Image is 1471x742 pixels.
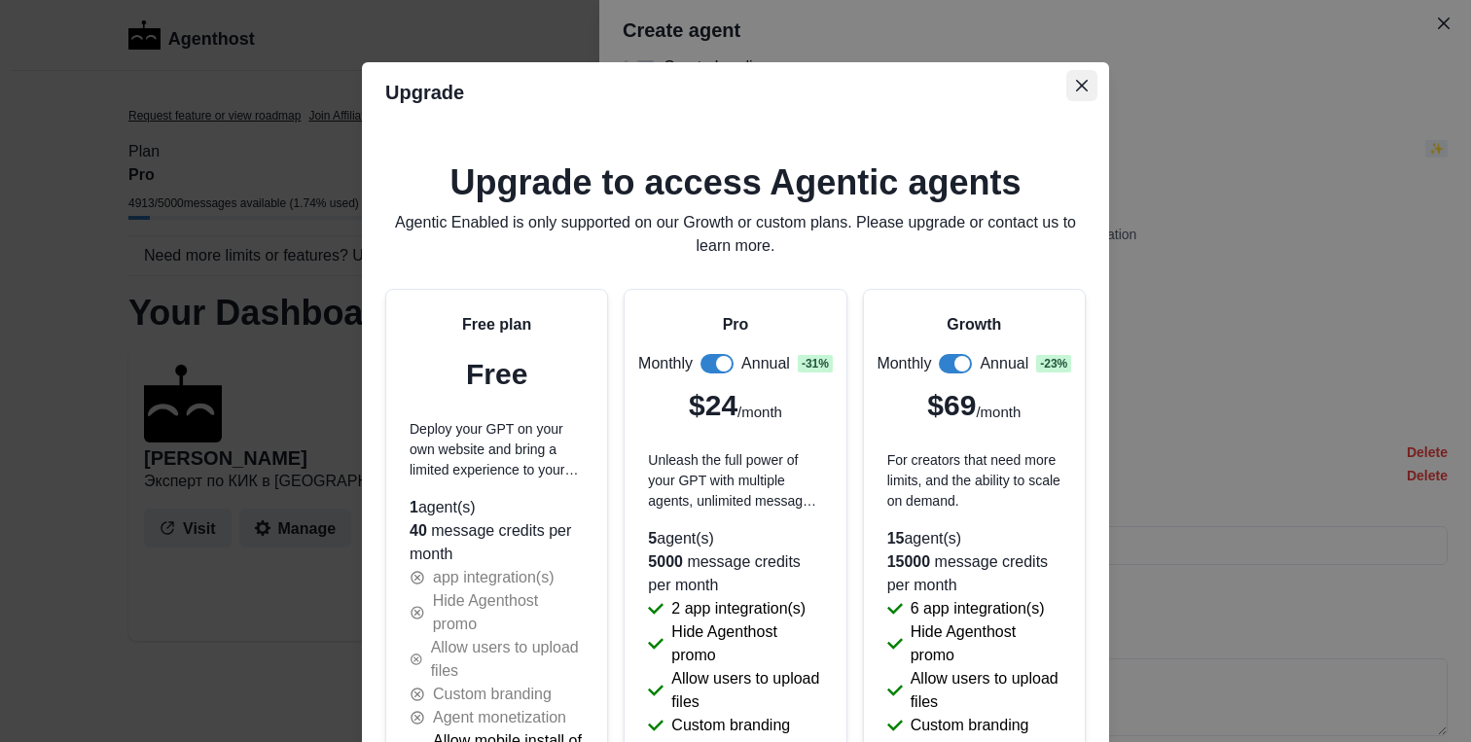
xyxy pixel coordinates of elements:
p: Monthly [638,352,693,375]
span: - 31 % [798,355,833,372]
p: Allow users to upload files [431,636,585,683]
p: For creators that need more limits, and the ability to scale on demand. [887,450,1061,512]
p: message credits per month [410,519,584,566]
span: 5 [648,530,657,547]
p: agent(s) [648,527,822,550]
p: Free [466,352,527,396]
p: Allow users to upload files [911,667,1061,714]
p: Hide Agenthost promo [911,620,1061,667]
span: 15000 [887,553,931,570]
p: Annual [980,352,1028,375]
p: Deploy your GPT on your own website and bring a limited experience to your users [410,419,584,480]
p: Monthly [877,352,931,375]
p: /month [976,402,1021,424]
span: - 23 % [1036,355,1071,372]
p: message credits per month [648,550,822,597]
p: agent(s) [887,527,1061,550]
p: Annual [741,352,790,375]
p: /month [737,402,782,424]
p: app integration(s) [433,566,555,589]
span: 5000 [648,553,683,570]
p: Agent monetization [433,706,566,729]
p: Custom branding [911,714,1029,737]
p: Hide Agenthost promo [671,620,822,667]
h2: Upgrade to access Agentic agents [385,161,1086,203]
p: Hide Agenthost promo [433,589,585,636]
p: Free plan [462,313,531,336]
p: Custom branding [433,683,552,706]
button: Close [1066,70,1097,101]
p: Growth [947,313,1001,336]
span: 1 [410,499,418,515]
p: Custom branding [671,714,790,737]
p: 2 app integration(s) [671,597,806,620]
p: Unleash the full power of your GPT with multiple agents, unlimited messages per user, and subscri... [648,450,822,512]
p: Agentic Enabled is only supported on our Growth or custom plans. Please upgrade or contact us to ... [385,211,1086,258]
p: message credits per month [887,550,1061,597]
p: $24 [689,383,737,427]
p: agent(s) [410,496,584,519]
p: $69 [927,383,976,427]
span: 40 [410,522,427,539]
header: Upgrade [362,62,1109,123]
span: 15 [887,530,905,547]
p: Allow users to upload files [671,667,822,714]
p: 6 app integration(s) [911,597,1045,620]
p: Pro [723,313,749,336]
